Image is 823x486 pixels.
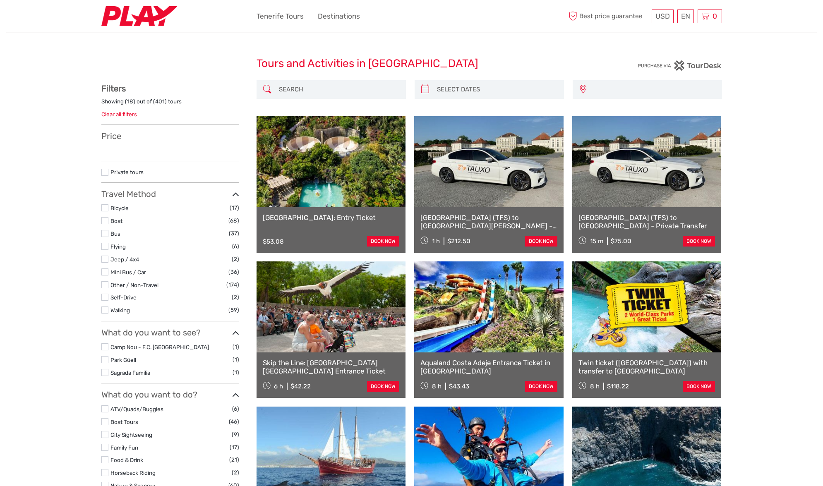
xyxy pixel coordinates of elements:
[101,84,126,93] strong: Filters
[447,237,470,245] div: $212.50
[257,57,567,70] h1: Tours and Activities in [GEOGRAPHIC_DATA]
[101,131,239,141] h3: Price
[101,111,137,117] a: Clear all filters
[155,98,165,105] label: 401
[420,359,557,376] a: Aqualand Costa Adeje Entrance Ticket in [GEOGRAPHIC_DATA]
[318,10,360,22] a: Destinations
[110,243,126,250] a: Flying
[110,444,138,451] a: Family Fun
[711,12,718,20] span: 0
[655,12,670,20] span: USD
[110,431,152,438] a: City Sightseeing
[229,229,239,238] span: (37)
[228,216,239,225] span: (68)
[110,282,158,288] a: Other / Non-Travel
[607,383,629,390] div: $118.22
[230,203,239,213] span: (17)
[110,307,130,314] a: Walking
[110,357,136,363] a: Park Güell
[578,213,715,230] a: [GEOGRAPHIC_DATA] (TFS) to [GEOGRAPHIC_DATA] - Private Transfer
[230,443,239,452] span: (17)
[525,381,557,392] a: book now
[367,236,399,247] a: book now
[276,82,402,97] input: SEARCH
[525,236,557,247] a: book now
[110,457,143,463] a: Food & Drink
[228,305,239,315] span: (59)
[101,328,239,338] h3: What do you want to see?
[263,238,284,245] div: $53.08
[232,242,239,251] span: (6)
[110,205,129,211] a: Bicycle
[263,359,400,376] a: Skip the Line: [GEOGRAPHIC_DATA] [GEOGRAPHIC_DATA] Entrance Ticket
[232,254,239,264] span: (2)
[233,368,239,377] span: (1)
[232,468,239,477] span: (2)
[683,236,715,247] a: book now
[101,189,239,199] h3: Travel Method
[257,10,304,22] a: Tenerife Tours
[101,390,239,400] h3: What do you want to do?
[110,256,139,263] a: Jeep / 4x4
[110,269,146,275] a: Mini Bus / Car
[434,82,560,97] input: SELECT DATES
[232,292,239,302] span: (2)
[110,369,150,376] a: Sagrada Familia
[101,6,177,26] img: 2467-7e1744d7-2434-4362-8842-68c566c31c52_logo_small.jpg
[110,419,138,425] a: Boat Tours
[677,10,694,23] div: EN
[228,267,239,277] span: (36)
[110,230,120,237] a: Bus
[101,98,239,110] div: Showing ( ) out of ( ) tours
[638,60,722,71] img: PurchaseViaTourDesk.png
[683,381,715,392] a: book now
[110,218,122,224] a: Boat
[590,237,603,245] span: 15 m
[233,342,239,352] span: (1)
[226,280,239,290] span: (174)
[420,213,557,230] a: [GEOGRAPHIC_DATA] (TFS) to [GEOGRAPHIC_DATA][PERSON_NAME] - Private Transfer
[449,383,469,390] div: $43.43
[367,381,399,392] a: book now
[274,383,283,390] span: 6 h
[567,10,650,23] span: Best price guarantee
[611,237,631,245] div: $75.00
[432,383,441,390] span: 8 h
[229,417,239,426] span: (46)
[229,455,239,464] span: (21)
[263,213,400,222] a: [GEOGRAPHIC_DATA]: Entry Ticket
[590,383,600,390] span: 8 h
[290,383,311,390] div: $42.22
[233,355,239,364] span: (1)
[432,237,440,245] span: 1 h
[110,344,209,350] a: Camp Nou - F.C. [GEOGRAPHIC_DATA]
[110,469,156,476] a: Horseback Riding
[232,430,239,439] span: (9)
[110,294,137,301] a: Self-Drive
[232,404,239,414] span: (6)
[127,98,133,105] label: 18
[578,359,715,376] a: Twin ticket ([GEOGRAPHIC_DATA]) with transfer to [GEOGRAPHIC_DATA]
[110,406,163,412] a: ATV/Quads/Buggies
[110,169,144,175] a: Private tours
